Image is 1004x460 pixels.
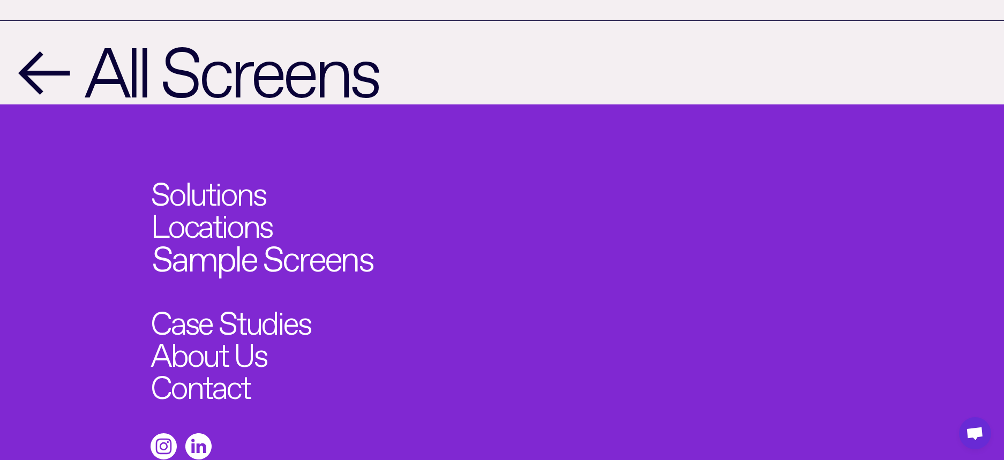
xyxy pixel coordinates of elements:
[84,29,378,96] span: All Screens
[151,335,266,367] a: About Us
[17,29,67,96] span: ←
[959,417,991,449] div: Ouvrir le chat
[151,206,272,238] a: Locations
[151,303,311,335] a: Case Studies
[151,367,250,399] a: Contact
[152,236,373,272] a: Sample Screens
[151,174,266,206] a: Solutions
